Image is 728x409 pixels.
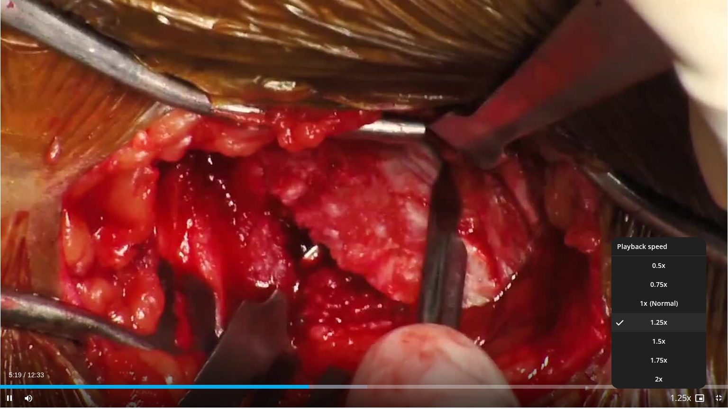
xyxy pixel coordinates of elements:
[640,299,647,308] span: 1x
[671,389,690,408] button: Playback Rate
[652,261,665,270] span: 0.5x
[27,371,44,379] span: 12:33
[655,374,663,384] span: 2x
[24,371,26,379] span: /
[650,356,667,365] span: 1.75x
[9,371,21,379] span: 5:19
[650,318,667,327] span: 1.25x
[652,337,665,346] span: 1.5x
[19,389,38,408] button: Mute
[650,280,667,289] span: 0.75x
[709,389,728,408] button: Exit Fullscreen
[690,389,709,408] button: Enable picture-in-picture mode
